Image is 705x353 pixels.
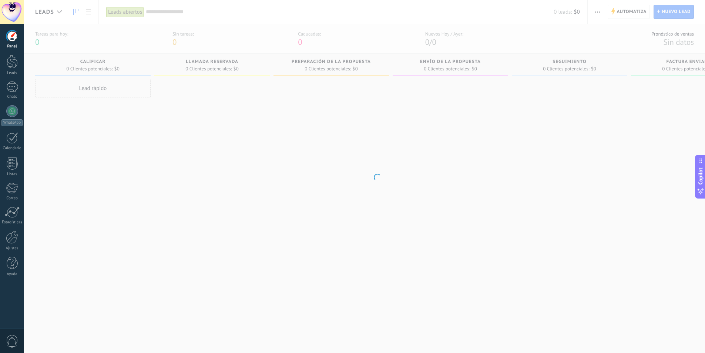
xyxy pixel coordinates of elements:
div: Listas [1,172,23,177]
div: Ayuda [1,272,23,277]
div: Chats [1,94,23,99]
div: WhatsApp [1,119,23,126]
span: Copilot [697,167,704,184]
div: Calendario [1,146,23,151]
div: Ajustes [1,246,23,251]
div: Estadísticas [1,220,23,225]
div: Correo [1,196,23,201]
div: Panel [1,44,23,49]
div: Leads [1,71,23,76]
